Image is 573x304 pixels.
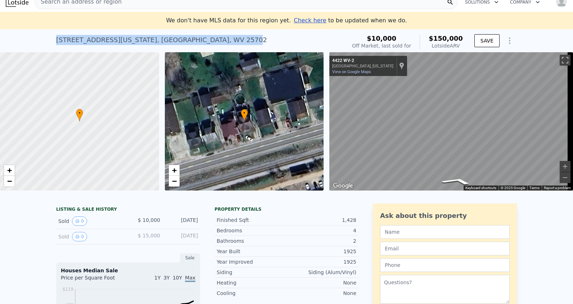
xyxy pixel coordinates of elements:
button: Keyboard shortcuts [465,185,496,191]
div: Ask about this property [380,211,510,221]
a: Terms [529,186,540,190]
div: Price per Square Foot [61,274,128,286]
button: View historical data [72,216,87,226]
span: + [7,166,12,175]
div: Lotside ARV [429,42,463,49]
div: Cooling [217,290,286,297]
div: Property details [215,206,358,212]
div: LISTING & SALE HISTORY [56,206,200,214]
span: © 2025 Google [501,186,525,190]
div: Finished Sqft [217,216,286,224]
div: None [286,290,356,297]
span: − [7,176,12,185]
button: Zoom in [560,161,570,172]
button: Toggle fullscreen view [560,55,570,66]
span: $150,000 [429,35,463,42]
div: Houses Median Sale [61,267,195,274]
span: + [172,166,176,175]
input: Email [380,242,510,255]
div: [GEOGRAPHIC_DATA], [US_STATE] [332,64,393,68]
div: • [76,109,83,121]
button: Show Options [502,33,517,48]
div: [DATE] [166,216,198,226]
div: 1925 [286,258,356,265]
a: View on Google Maps [332,70,371,74]
a: Zoom out [169,176,180,187]
a: Show location on map [399,62,404,70]
input: Name [380,225,510,239]
div: Heating [217,279,286,286]
div: 4 [286,227,356,234]
div: Siding (Alum/Vinyl) [286,269,356,276]
div: • [241,109,248,121]
div: Bedrooms [217,227,286,234]
img: Google [331,181,355,191]
div: Siding [217,269,286,276]
div: 1925 [286,248,356,255]
div: 1,428 [286,216,356,224]
div: Year Built [217,248,286,255]
tspan: $119 [62,287,73,292]
a: Open this area in Google Maps (opens a new window) [331,181,355,191]
div: None [286,279,356,286]
div: Year Improved [217,258,286,265]
span: Max [185,275,195,282]
span: $ 15,000 [138,233,160,238]
div: Sold [58,216,122,226]
input: Phone [380,258,510,272]
div: Sold [58,232,122,241]
a: Zoom in [4,165,15,176]
div: Street View [329,52,573,191]
div: 2 [286,237,356,245]
div: Off Market, last sold for [352,42,411,49]
button: View historical data [72,232,87,241]
path: Go West, WV-2 [431,176,482,187]
div: [STREET_ADDRESS][US_STATE] , [GEOGRAPHIC_DATA] , WV 25702 [56,35,267,45]
button: SAVE [474,34,500,47]
span: − [172,176,176,185]
div: [DATE] [166,232,198,241]
a: Report a problem [544,186,571,190]
span: • [241,110,248,116]
span: 1Y [154,275,161,281]
button: Zoom out [560,172,570,183]
span: • [76,110,83,116]
span: 10Y [173,275,182,281]
div: 4422 WV-2 [332,58,393,64]
div: Bathrooms [217,237,286,245]
span: Check here [294,17,326,24]
span: 3Y [163,275,170,281]
div: Map [329,52,573,191]
span: $ 10,000 [138,217,160,223]
a: Zoom out [4,176,15,187]
span: $10,000 [367,35,396,42]
div: We don't have MLS data for this region yet. [166,16,407,25]
div: Sale [180,253,200,263]
a: Zoom in [169,165,180,176]
div: to be updated when we do. [294,16,407,25]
